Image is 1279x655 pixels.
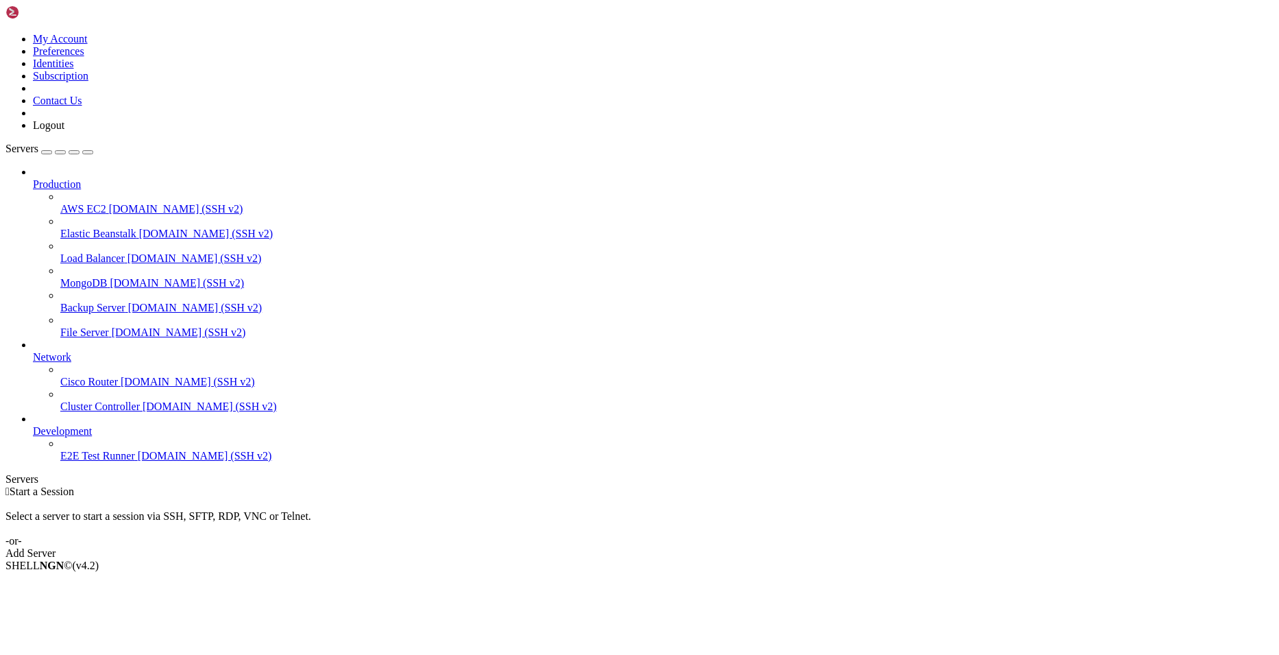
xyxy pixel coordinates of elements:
[60,289,1274,314] li: Backup Server [DOMAIN_NAME] (SSH v2)
[60,376,1274,388] a: Cisco Router [DOMAIN_NAME] (SSH v2)
[60,450,1274,462] a: E2E Test Runner [DOMAIN_NAME] (SSH v2)
[33,351,71,363] span: Network
[60,401,1274,413] a: Cluster Controller [DOMAIN_NAME] (SSH v2)
[73,560,99,571] span: 4.2.0
[127,252,262,264] span: [DOMAIN_NAME] (SSH v2)
[60,252,125,264] span: Load Balancer
[139,228,273,239] span: [DOMAIN_NAME] (SSH v2)
[60,450,135,462] span: E2E Test Runner
[60,302,125,313] span: Backup Server
[109,203,243,215] span: [DOMAIN_NAME] (SSH v2)
[33,166,1274,339] li: Production
[5,560,99,571] span: SHELL ©
[60,252,1274,265] a: Load Balancer [DOMAIN_NAME] (SSH v2)
[60,240,1274,265] li: Load Balancer [DOMAIN_NAME] (SSH v2)
[33,178,81,190] span: Production
[60,364,1274,388] li: Cisco Router [DOMAIN_NAME] (SSH v2)
[10,486,74,497] span: Start a Session
[33,70,88,82] a: Subscription
[121,376,255,388] span: [DOMAIN_NAME] (SSH v2)
[60,203,106,215] span: AWS EC2
[33,425,1274,438] a: Development
[33,95,82,106] a: Contact Us
[60,215,1274,240] li: Elastic Beanstalk [DOMAIN_NAME] (SSH v2)
[5,143,93,154] a: Servers
[60,277,107,289] span: MongoDB
[60,265,1274,289] li: MongoDB [DOMAIN_NAME] (SSH v2)
[5,473,1274,486] div: Servers
[143,401,277,412] span: [DOMAIN_NAME] (SSH v2)
[112,326,246,338] span: [DOMAIN_NAME] (SSH v2)
[5,5,84,19] img: Shellngn
[60,228,136,239] span: Elastic Beanstalk
[60,277,1274,289] a: MongoDB [DOMAIN_NAME] (SSH v2)
[33,351,1274,364] a: Network
[33,178,1274,191] a: Production
[33,339,1274,413] li: Network
[40,560,64,571] b: NGN
[5,143,38,154] span: Servers
[60,326,1274,339] a: File Server [DOMAIN_NAME] (SSH v2)
[33,425,92,437] span: Development
[110,277,244,289] span: [DOMAIN_NAME] (SSH v2)
[33,33,88,45] a: My Account
[60,438,1274,462] li: E2E Test Runner [DOMAIN_NAME] (SSH v2)
[33,413,1274,462] li: Development
[60,388,1274,413] li: Cluster Controller [DOMAIN_NAME] (SSH v2)
[60,326,109,338] span: File Server
[60,376,118,388] span: Cisco Router
[60,401,140,412] span: Cluster Controller
[33,119,64,131] a: Logout
[138,450,272,462] span: [DOMAIN_NAME] (SSH v2)
[60,191,1274,215] li: AWS EC2 [DOMAIN_NAME] (SSH v2)
[60,228,1274,240] a: Elastic Beanstalk [DOMAIN_NAME] (SSH v2)
[5,547,1274,560] div: Add Server
[33,58,74,69] a: Identities
[128,302,263,313] span: [DOMAIN_NAME] (SSH v2)
[5,498,1274,547] div: Select a server to start a session via SSH, SFTP, RDP, VNC or Telnet. -or-
[5,486,10,497] span: 
[60,302,1274,314] a: Backup Server [DOMAIN_NAME] (SSH v2)
[60,314,1274,339] li: File Server [DOMAIN_NAME] (SSH v2)
[60,203,1274,215] a: AWS EC2 [DOMAIN_NAME] (SSH v2)
[33,45,84,57] a: Preferences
